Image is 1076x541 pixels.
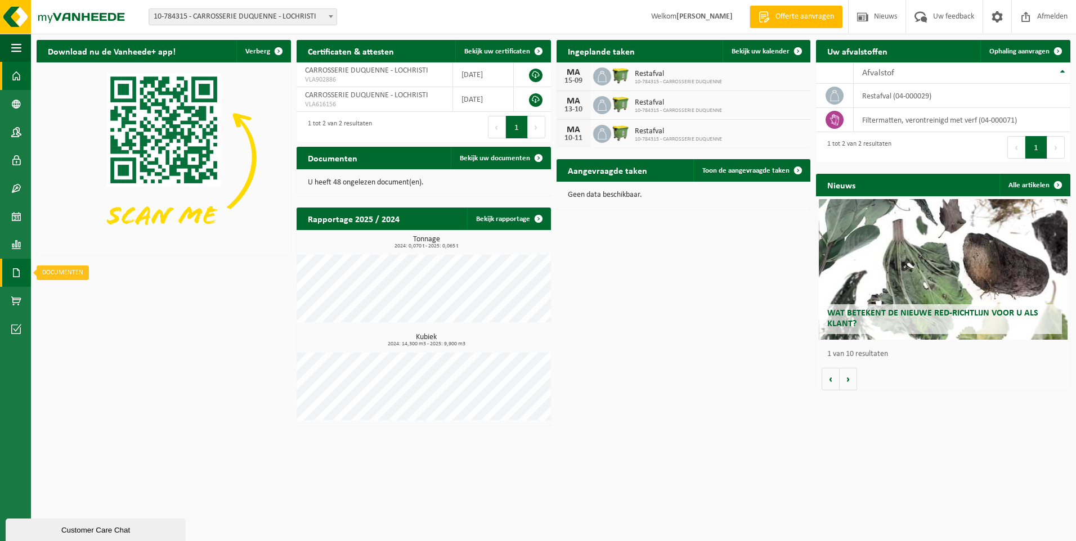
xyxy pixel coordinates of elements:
[297,208,411,229] h2: Rapportage 2025 / 2024
[635,98,722,107] span: Restafval
[305,91,428,100] span: CARROSSERIE DUQUENNE - LOCHRISTI
[1047,136,1065,159] button: Next
[1025,136,1047,159] button: 1
[451,147,550,169] a: Bekijk uw documenten
[528,116,545,138] button: Next
[562,77,585,85] div: 15-09
[862,69,894,78] span: Afvalstof
[488,116,506,138] button: Previous
[702,167,790,174] span: Toon de aangevraagde taken
[305,75,444,84] span: VLA902886
[460,155,530,162] span: Bekijk uw documenten
[245,48,270,55] span: Verberg
[302,341,551,347] span: 2024: 14,300 m3 - 2025: 9,900 m3
[1007,136,1025,159] button: Previous
[453,87,514,112] td: [DATE]
[840,368,857,390] button: Volgende
[297,40,405,62] h2: Certificaten & attesten
[302,333,551,347] h3: Kubiek
[302,115,372,139] div: 1 tot 2 van 2 resultaten
[750,6,842,28] a: Offerte aanvragen
[999,174,1069,196] a: Alle artikelen
[635,127,722,136] span: Restafval
[302,236,551,249] h3: Tonnage
[693,159,809,182] a: Toon de aangevraagde taken
[562,97,585,106] div: MA
[557,159,658,181] h2: Aangevraagde taken
[305,66,428,75] span: CARROSSERIE DUQUENNE - LOCHRISTI
[989,48,1050,55] span: Ophaling aanvragen
[854,108,1070,132] td: filtermatten, verontreinigd met verf (04-000071)
[635,79,722,85] span: 10-784315 - CARROSSERIE DUQUENNE
[732,48,790,55] span: Bekijk uw kalender
[816,174,867,196] h2: Nieuws
[816,40,899,62] h2: Uw afvalstoffen
[302,244,551,249] span: 2024: 0,070 t - 2025: 0,065 t
[37,62,291,253] img: Download de VHEPlus App
[827,350,1065,358] p: 1 van 10 resultaten
[562,125,585,134] div: MA
[562,68,585,77] div: MA
[611,94,630,114] img: WB-1100-HPE-GN-50
[635,70,722,79] span: Restafval
[611,66,630,85] img: WB-1100-HPE-GN-50
[6,516,188,541] iframe: chat widget
[149,8,337,25] span: 10-784315 - CARROSSERIE DUQUENNE - LOCHRISTI
[236,40,290,62] button: Verberg
[37,40,187,62] h2: Download nu de Vanheede+ app!
[467,208,550,230] a: Bekijk rapportage
[562,134,585,142] div: 10-11
[822,368,840,390] button: Vorige
[557,40,646,62] h2: Ingeplande taken
[819,199,1068,340] a: Wat betekent de nieuwe RED-richtlijn voor u als klant?
[308,179,540,187] p: U heeft 48 ongelezen document(en).
[149,9,337,25] span: 10-784315 - CARROSSERIE DUQUENNE - LOCHRISTI
[635,136,722,143] span: 10-784315 - CARROSSERIE DUQUENNE
[305,100,444,109] span: VLA616156
[980,40,1069,62] a: Ophaling aanvragen
[562,106,585,114] div: 13-10
[773,11,837,22] span: Offerte aanvragen
[453,62,514,87] td: [DATE]
[676,12,733,21] strong: [PERSON_NAME]
[635,107,722,114] span: 10-784315 - CARROSSERIE DUQUENNE
[611,123,630,142] img: WB-1100-HPE-GN-50
[455,40,550,62] a: Bekijk uw certificaten
[822,135,891,160] div: 1 tot 2 van 2 resultaten
[297,147,369,169] h2: Documenten
[464,48,530,55] span: Bekijk uw certificaten
[568,191,800,199] p: Geen data beschikbaar.
[854,84,1070,108] td: restafval (04-000029)
[506,116,528,138] button: 1
[723,40,809,62] a: Bekijk uw kalender
[827,309,1038,328] span: Wat betekent de nieuwe RED-richtlijn voor u als klant?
